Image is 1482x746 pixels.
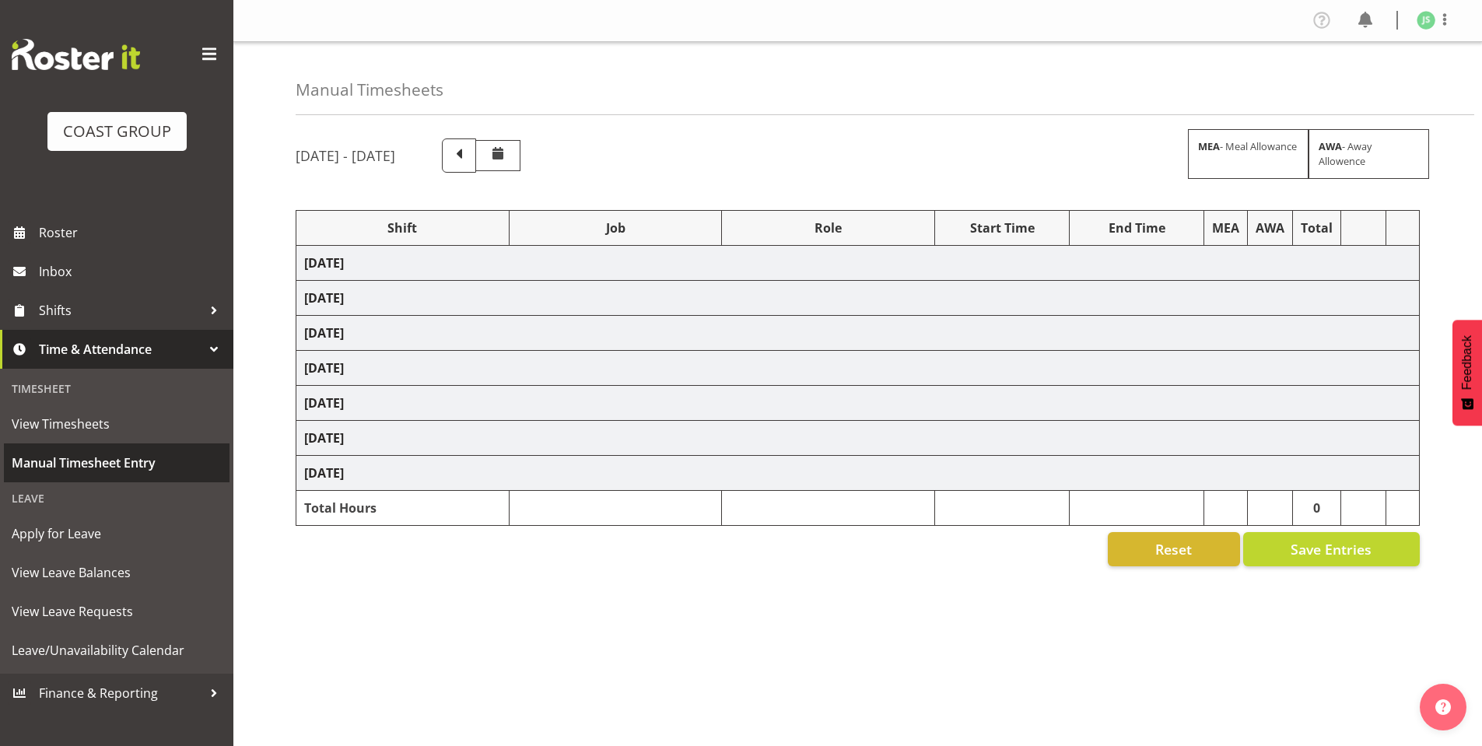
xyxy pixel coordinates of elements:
div: Timesheet [4,373,229,405]
div: AWA [1256,219,1284,237]
td: 0 [1293,491,1341,526]
button: Save Entries [1243,532,1420,566]
span: Finance & Reporting [39,681,202,705]
span: View Timesheets [12,412,222,436]
span: Time & Attendance [39,338,202,361]
a: Manual Timesheet Entry [4,443,229,482]
span: Feedback [1460,335,1474,390]
span: Apply for Leave [12,522,222,545]
span: View Leave Requests [12,600,222,623]
button: Feedback - Show survey [1452,320,1482,426]
span: Roster [39,221,226,244]
a: Apply for Leave [4,514,229,553]
td: [DATE] [296,351,1420,386]
h5: [DATE] - [DATE] [296,147,395,164]
div: Role [730,219,927,237]
img: Rosterit website logo [12,39,140,70]
h4: Manual Timesheets [296,81,443,99]
span: Inbox [39,260,226,283]
td: [DATE] [296,246,1420,281]
button: Reset [1108,532,1240,566]
td: [DATE] [296,316,1420,351]
div: End Time [1077,219,1196,237]
span: Save Entries [1291,539,1372,559]
div: Leave [4,482,229,514]
span: Reset [1155,539,1192,559]
span: Shifts [39,299,202,322]
div: COAST GROUP [63,120,171,143]
span: Manual Timesheet Entry [12,451,222,475]
img: john-sharpe1182.jpg [1417,11,1435,30]
td: [DATE] [296,421,1420,456]
a: View Timesheets [4,405,229,443]
strong: MEA [1198,139,1220,153]
div: - Meal Allowance [1188,129,1309,179]
div: Start Time [943,219,1061,237]
div: MEA [1212,219,1239,237]
td: Total Hours [296,491,510,526]
span: Leave/Unavailability Calendar [12,639,222,662]
td: [DATE] [296,281,1420,316]
a: Leave/Unavailability Calendar [4,631,229,670]
div: Shift [304,219,501,237]
td: [DATE] [296,386,1420,421]
a: View Leave Requests [4,592,229,631]
div: - Away Allowence [1309,129,1429,179]
span: View Leave Balances [12,561,222,584]
div: Total [1301,219,1333,237]
img: help-xxl-2.png [1435,699,1451,715]
div: Job [517,219,714,237]
strong: AWA [1319,139,1342,153]
a: View Leave Balances [4,553,229,592]
td: [DATE] [296,456,1420,491]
